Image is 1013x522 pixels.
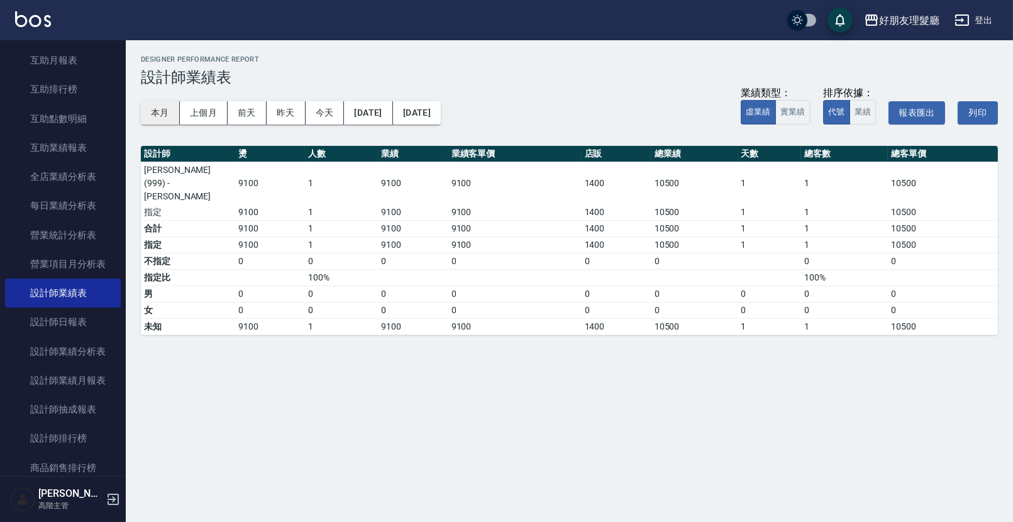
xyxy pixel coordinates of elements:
th: 總業績 [651,146,738,162]
td: 0 [379,286,448,302]
th: 業績 [379,146,448,162]
td: 1 [801,162,888,204]
button: [DATE] [344,101,392,125]
td: 9100 [235,162,305,204]
th: 人數 [305,146,378,162]
button: 好朋友理髮廳 [859,8,944,33]
td: 0 [582,286,651,302]
th: 設計師 [141,146,235,162]
button: 昨天 [267,101,306,125]
a: 互助點數明細 [5,104,121,133]
td: 指定 [141,236,235,253]
a: 設計師日報表 [5,308,121,336]
td: 9100 [448,236,582,253]
td: 1400 [582,162,651,204]
td: 1 [801,220,888,236]
button: 前天 [228,101,267,125]
td: 9100 [448,162,582,204]
button: 業績 [850,100,877,125]
td: 1 [305,220,378,236]
a: 營業項目月分析表 [5,250,121,279]
button: [DATE] [393,101,441,125]
td: 合計 [141,220,235,236]
td: 0 [738,302,802,318]
td: 0 [801,286,888,302]
td: 0 [235,286,305,302]
td: 10500 [651,236,738,253]
td: 9100 [379,236,448,253]
button: 本月 [141,101,180,125]
td: 0 [448,286,582,302]
td: 女 [141,302,235,318]
td: 未知 [141,318,235,335]
a: 全店業績分析表 [5,162,121,191]
td: 0 [888,253,998,269]
button: 虛業績 [741,100,776,125]
td: 0 [305,302,378,318]
h2: Designer Performance Report [141,55,998,64]
td: 0 [582,253,651,269]
a: 互助業績報表 [5,133,121,162]
td: 1 [305,162,378,204]
td: 指定比 [141,269,235,286]
button: 上個月 [180,101,228,125]
td: 0 [651,302,738,318]
button: 列印 [958,101,998,125]
td: 9100 [379,162,448,204]
a: 設計師業績表 [5,279,121,308]
td: 0 [235,253,305,269]
td: 9100 [235,220,305,236]
td: 9100 [448,318,582,335]
a: 每日業績分析表 [5,191,121,220]
td: 1 [801,236,888,253]
td: 1400 [582,204,651,221]
td: 1 [305,318,378,335]
td: 10500 [651,220,738,236]
td: 9100 [235,318,305,335]
td: 指定 [141,204,235,221]
td: 1 [305,236,378,253]
td: 10500 [888,318,998,335]
td: 0 [379,302,448,318]
button: save [828,8,853,33]
button: 報表匯出 [888,101,945,125]
td: 9100 [448,204,582,221]
a: 設計師抽成報表 [5,395,121,424]
th: 店販 [582,146,651,162]
td: 9100 [448,220,582,236]
td: [PERSON_NAME](999) - [PERSON_NAME] [141,162,235,204]
img: Logo [15,11,51,27]
th: 天數 [738,146,802,162]
a: 設計師業績月報表 [5,366,121,395]
td: 100% [801,269,888,286]
td: 0 [888,302,998,318]
button: 登出 [949,9,998,32]
td: 10500 [651,318,738,335]
a: 設計師排行榜 [5,424,121,453]
td: 0 [801,253,888,269]
th: 總客數 [801,146,888,162]
td: 1 [738,236,802,253]
td: 1400 [582,220,651,236]
a: 營業統計分析表 [5,221,121,250]
td: 1400 [582,236,651,253]
td: 0 [448,302,582,318]
td: 10500 [888,236,998,253]
td: 1 [738,220,802,236]
a: 互助月報表 [5,46,121,75]
td: 10500 [888,220,998,236]
td: 1 [738,318,802,335]
td: 10500 [888,204,998,221]
td: 男 [141,286,235,302]
td: 0 [738,286,802,302]
td: 1 [738,162,802,204]
td: 1 [801,318,888,335]
td: 1 [801,204,888,221]
td: 不指定 [141,253,235,269]
div: 排序依據： [823,87,877,100]
h5: [PERSON_NAME] [38,487,102,500]
td: 9100 [235,204,305,221]
td: 9100 [379,204,448,221]
td: 0 [379,253,448,269]
th: 燙 [235,146,305,162]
